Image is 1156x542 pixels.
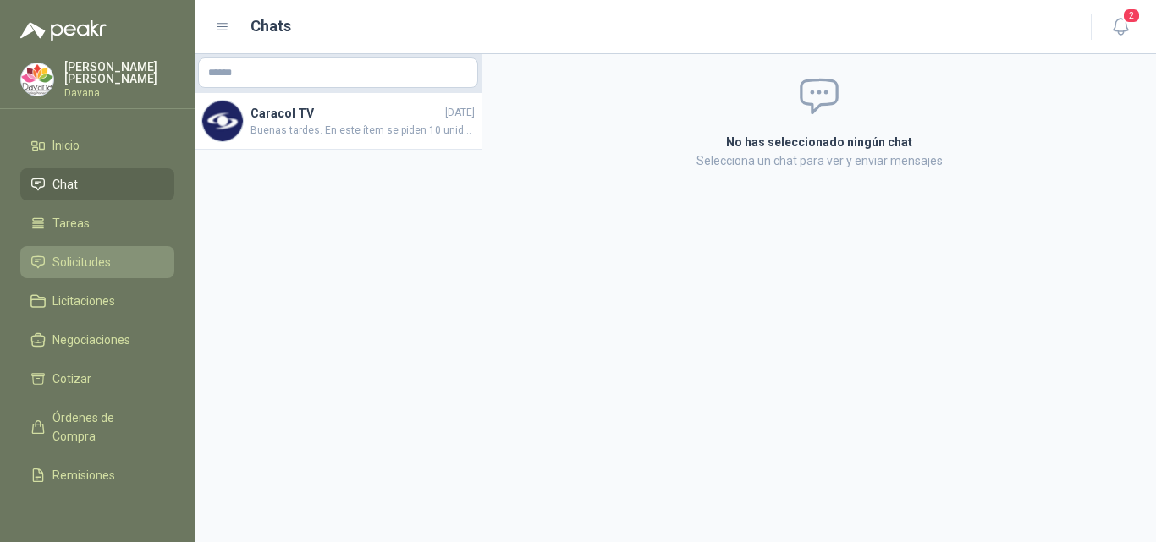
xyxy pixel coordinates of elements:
[195,93,482,150] a: Company LogoCaracol TV[DATE]Buenas tardes. En este ítem se piden 10 unidades, combinadas y/o alte...
[524,133,1115,151] h2: No has seleccionado ningún chat
[1122,8,1141,24] span: 2
[52,214,90,233] span: Tareas
[524,151,1115,170] p: Selecciona un chat para ver y enviar mensajes
[20,324,174,356] a: Negociaciones
[250,123,475,139] span: Buenas tardes. En este ítem se piden 10 unidades, combinadas y/o alternativa para entregar las 10...
[250,14,291,38] h1: Chats
[52,370,91,388] span: Cotizar
[202,101,243,141] img: Company Logo
[20,285,174,317] a: Licitaciones
[20,498,174,530] a: Configuración
[20,20,107,41] img: Logo peakr
[52,292,115,310] span: Licitaciones
[64,61,174,85] p: [PERSON_NAME] [PERSON_NAME]
[20,363,174,395] a: Cotizar
[52,331,130,349] span: Negociaciones
[20,168,174,200] a: Chat
[20,129,174,162] a: Inicio
[52,253,111,271] span: Solicitudes
[1105,12,1136,42] button: 2
[250,104,442,123] h4: Caracol TV
[52,408,158,446] span: Órdenes de Compra
[20,246,174,278] a: Solicitudes
[52,136,80,155] span: Inicio
[21,63,53,96] img: Company Logo
[52,175,78,194] span: Chat
[445,105,475,121] span: [DATE]
[64,88,174,98] p: Davana
[20,402,174,452] a: Órdenes de Compra
[52,466,115,485] span: Remisiones
[20,459,174,491] a: Remisiones
[20,207,174,239] a: Tareas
